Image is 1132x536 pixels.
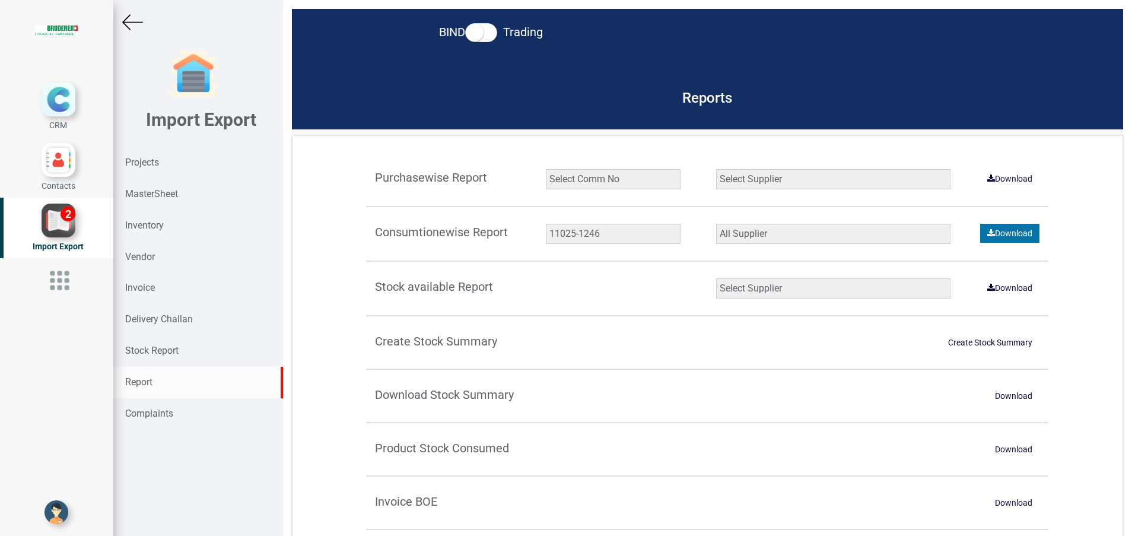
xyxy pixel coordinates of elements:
img: garage-closed.png [170,50,217,98]
strong: Report [125,376,152,388]
button: Download [980,169,1039,188]
strong: Delivery Challan [125,313,193,325]
div: 2 [61,207,75,221]
a: Download [988,493,1039,512]
strong: Create Stock Summary [375,334,497,348]
b: Import Export [146,109,256,130]
strong: Trading [503,25,543,39]
strong: Purchasewise Report [375,170,487,185]
strong: Invoice [125,282,155,293]
strong: BIND [439,25,465,39]
strong: Consumtionewise Report [375,225,508,239]
a: Download [988,386,1039,405]
strong: Projects [125,157,159,168]
strong: Stock Report [125,345,179,356]
button: Create Stock Summary [941,333,1039,352]
strong: MasterSheet [125,188,178,199]
span: Contacts [42,181,75,191]
h3: Reports [584,90,831,106]
button: Download [980,278,1039,297]
span: CRM [49,120,67,130]
strong: Complaints [125,408,173,419]
strong: Stock available Report [375,280,493,294]
a: Download [980,224,1039,243]
strong: Vendor [125,251,155,262]
strong: Product Stock Consumed [375,441,509,455]
strong: Inventory [125,220,164,231]
strong: Invoice BOE [375,494,437,509]
strong: Download Stock Summary [375,388,514,402]
a: Download [988,440,1039,459]
span: Import Export [33,242,84,251]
